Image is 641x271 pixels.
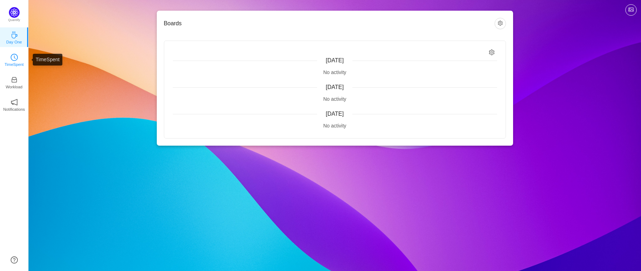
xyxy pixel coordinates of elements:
a: icon: coffeeDay One [11,33,18,41]
img: Quantify [9,7,20,18]
p: Day One [6,39,22,45]
p: Workload [6,84,22,90]
div: No activity [173,95,497,103]
p: Notifications [3,106,25,113]
span: [DATE] [326,111,343,117]
h3: Boards [164,20,495,27]
span: [DATE] [326,57,343,63]
div: No activity [173,69,497,76]
p: Quantify [8,18,20,23]
i: icon: setting [489,49,495,56]
i: icon: coffee [11,31,18,38]
a: icon: notificationNotifications [11,101,18,108]
button: icon: setting [495,18,506,29]
div: No activity [173,122,497,130]
a: icon: question-circle [11,256,18,264]
span: [DATE] [326,84,343,90]
i: icon: notification [11,99,18,106]
p: TimeSpent [5,61,24,68]
a: icon: inboxWorkload [11,78,18,85]
button: icon: picture [625,4,637,16]
a: icon: clock-circleTimeSpent [11,56,18,63]
i: icon: clock-circle [11,54,18,61]
i: icon: inbox [11,76,18,83]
